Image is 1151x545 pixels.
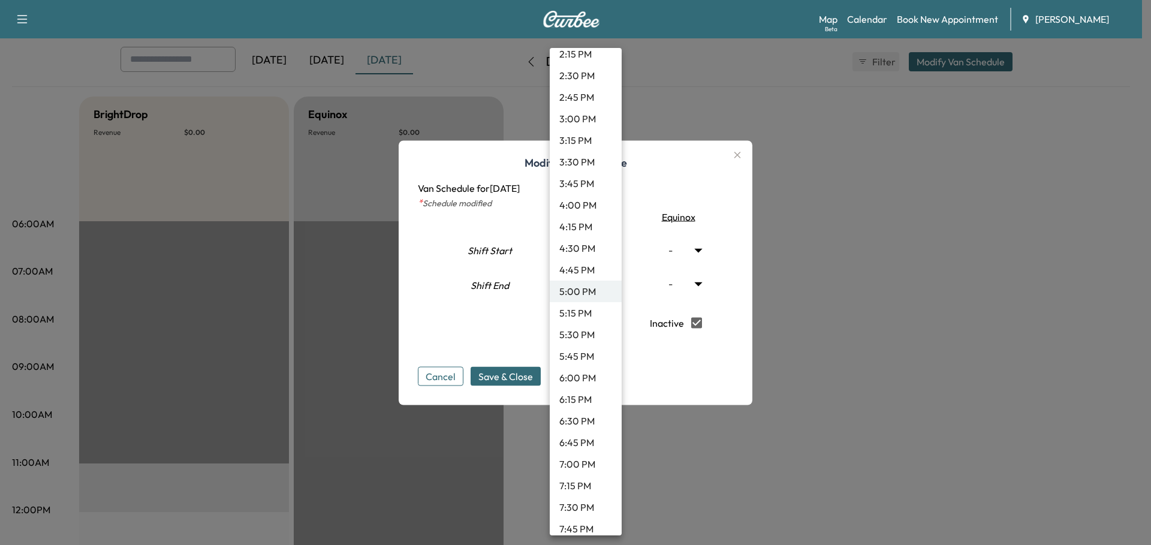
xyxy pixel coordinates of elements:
[550,367,622,389] li: 6:00 PM
[550,475,622,496] li: 7:15 PM
[550,345,622,367] li: 5:45 PM
[550,173,622,194] li: 3:45 PM
[550,410,622,432] li: 6:30 PM
[550,453,622,475] li: 7:00 PM
[550,518,622,540] li: 7:45 PM
[550,86,622,108] li: 2:45 PM
[550,302,622,324] li: 5:15 PM
[550,496,622,518] li: 7:30 PM
[550,237,622,259] li: 4:30 PM
[550,108,622,130] li: 3:00 PM
[550,216,622,237] li: 4:15 PM
[550,259,622,281] li: 4:45 PM
[550,65,622,86] li: 2:30 PM
[550,281,622,302] li: 5:00 PM
[550,130,622,151] li: 3:15 PM
[550,151,622,173] li: 3:30 PM
[550,43,622,65] li: 2:15 PM
[550,432,622,453] li: 6:45 PM
[550,324,622,345] li: 5:30 PM
[550,194,622,216] li: 4:00 PM
[550,389,622,410] li: 6:15 PM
